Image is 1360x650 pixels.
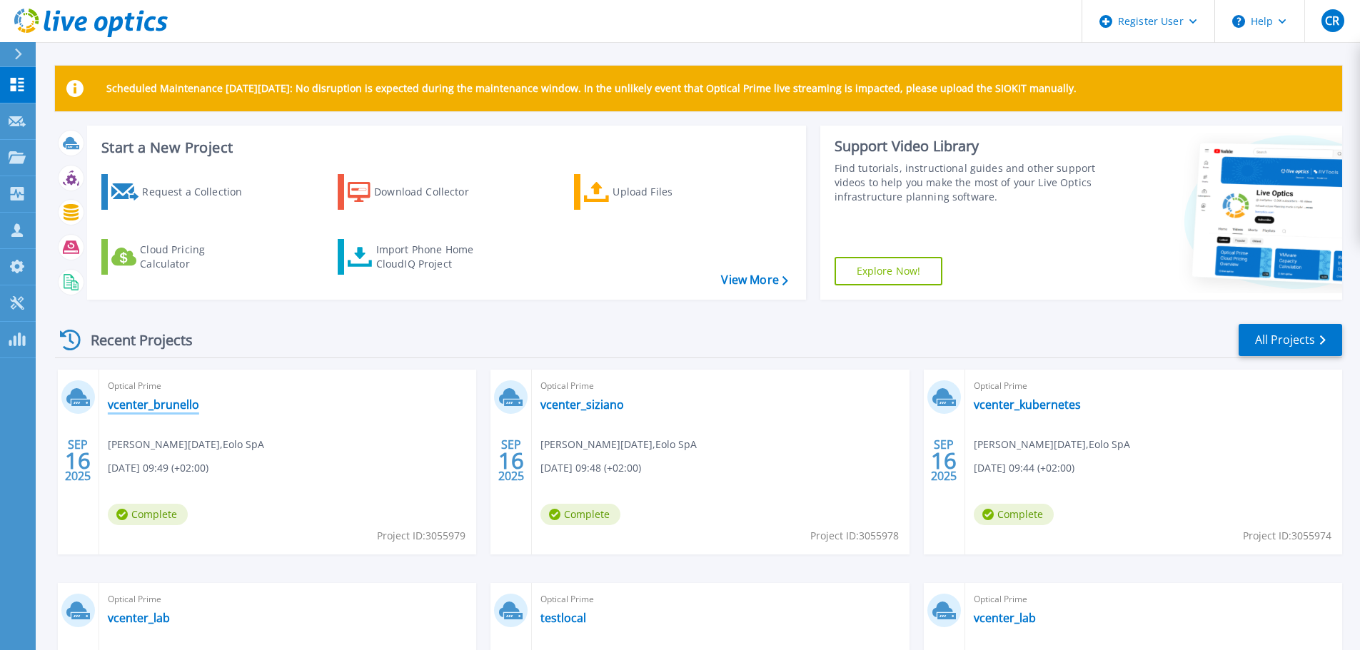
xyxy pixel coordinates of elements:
[721,273,787,287] a: View More
[108,591,468,607] span: Optical Prime
[376,243,488,271] div: Import Phone Home CloudIQ Project
[540,460,641,476] span: [DATE] 09:48 (+02:00)
[974,504,1054,525] span: Complete
[108,611,170,625] a: vcenter_lab
[974,591,1334,607] span: Optical Prime
[835,161,1101,204] div: Find tutorials, instructional guides and other support videos to help you make the most of your L...
[540,504,620,525] span: Complete
[108,437,264,452] span: [PERSON_NAME][DATE] , Eolo SpA
[974,378,1334,394] span: Optical Prime
[540,591,900,607] span: Optical Prime
[931,455,957,467] span: 16
[974,611,1036,625] a: vcenter_lab
[101,140,787,156] h3: Start a New Project
[108,378,468,394] span: Optical Prime
[835,257,943,285] a: Explore Now!
[1325,15,1339,26] span: CR
[540,611,586,625] a: testlocal
[108,504,188,525] span: Complete
[108,460,208,476] span: [DATE] 09:49 (+02:00)
[810,528,899,544] span: Project ID: 3055978
[540,397,624,412] a: vcenter_siziano
[55,323,212,357] div: Recent Projects
[108,397,199,412] a: vcenter_brunello
[974,437,1130,452] span: [PERSON_NAME][DATE] , Eolo SpA
[540,378,900,394] span: Optical Prime
[574,174,733,210] a: Upload Files
[613,178,727,206] div: Upload Files
[835,137,1101,156] div: Support Video Library
[377,528,465,544] span: Project ID: 3055979
[338,174,497,210] a: Download Collector
[930,435,957,487] div: SEP 2025
[106,83,1077,94] p: Scheduled Maintenance [DATE][DATE]: No disruption is expected during the maintenance window. In t...
[498,455,524,467] span: 16
[140,243,254,271] div: Cloud Pricing Calculator
[101,174,261,210] a: Request a Collection
[974,460,1074,476] span: [DATE] 09:44 (+02:00)
[101,239,261,275] a: Cloud Pricing Calculator
[1239,324,1342,356] a: All Projects
[65,455,91,467] span: 16
[498,435,525,487] div: SEP 2025
[64,435,91,487] div: SEP 2025
[974,397,1081,412] a: vcenter_kubernetes
[142,178,256,206] div: Request a Collection
[1243,528,1331,544] span: Project ID: 3055974
[540,437,697,452] span: [PERSON_NAME][DATE] , Eolo SpA
[374,178,488,206] div: Download Collector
